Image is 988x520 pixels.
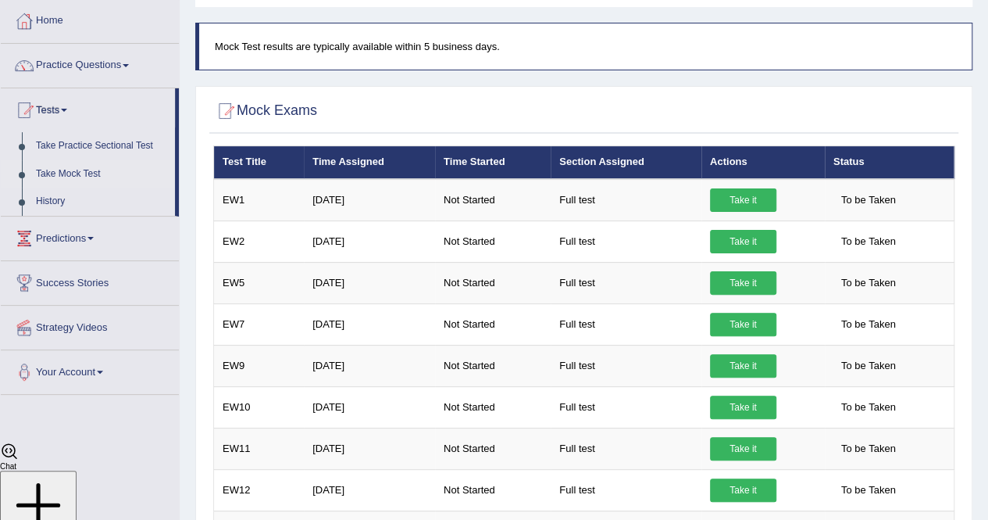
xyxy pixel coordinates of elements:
[304,345,435,386] td: [DATE]
[214,428,305,469] td: EW11
[213,99,317,123] h2: Mock Exams
[710,230,776,253] a: Take it
[1,44,179,83] a: Practice Questions
[304,428,435,469] td: [DATE]
[304,146,435,179] th: Time Assigned
[1,88,175,127] a: Tests
[551,345,701,386] td: Full test
[214,303,305,345] td: EW7
[833,188,904,212] span: To be Taken
[29,188,175,216] a: History
[435,262,551,303] td: Not Started
[551,262,701,303] td: Full test
[825,146,954,179] th: Status
[435,146,551,179] th: Time Started
[833,437,904,461] span: To be Taken
[833,271,904,295] span: To be Taken
[304,386,435,428] td: [DATE]
[833,479,904,502] span: To be Taken
[551,469,701,511] td: Full test
[833,396,904,419] span: To be Taken
[304,179,435,221] td: [DATE]
[1,306,179,345] a: Strategy Videos
[551,303,701,345] td: Full test
[551,179,701,221] td: Full test
[214,345,305,386] td: EW9
[29,160,175,188] a: Take Mock Test
[304,262,435,303] td: [DATE]
[551,146,701,179] th: Section Assigned
[1,350,179,389] a: Your Account
[701,146,825,179] th: Actions
[435,179,551,221] td: Not Started
[29,132,175,160] a: Take Practice Sectional Test
[214,146,305,179] th: Test Title
[435,469,551,511] td: Not Started
[435,345,551,386] td: Not Started
[304,469,435,511] td: [DATE]
[304,221,435,262] td: [DATE]
[710,396,776,419] a: Take it
[435,221,551,262] td: Not Started
[833,354,904,378] span: To be Taken
[551,428,701,469] td: Full test
[710,271,776,295] a: Take it
[304,303,435,345] td: [DATE]
[710,479,776,502] a: Take it
[435,303,551,345] td: Not Started
[214,179,305,221] td: EW1
[214,469,305,511] td: EW12
[551,221,701,262] td: Full test
[435,386,551,428] td: Not Started
[551,386,701,428] td: Full test
[710,437,776,461] a: Take it
[833,313,904,336] span: To be Taken
[1,217,179,256] a: Predictions
[833,230,904,253] span: To be Taken
[214,386,305,428] td: EW10
[215,39,956,54] p: Mock Test results are typically available within 5 business days.
[1,261,179,300] a: Success Stories
[710,188,776,212] a: Take it
[710,313,776,336] a: Take it
[435,428,551,469] td: Not Started
[214,221,305,262] td: EW2
[710,354,776,378] a: Take it
[214,262,305,303] td: EW5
